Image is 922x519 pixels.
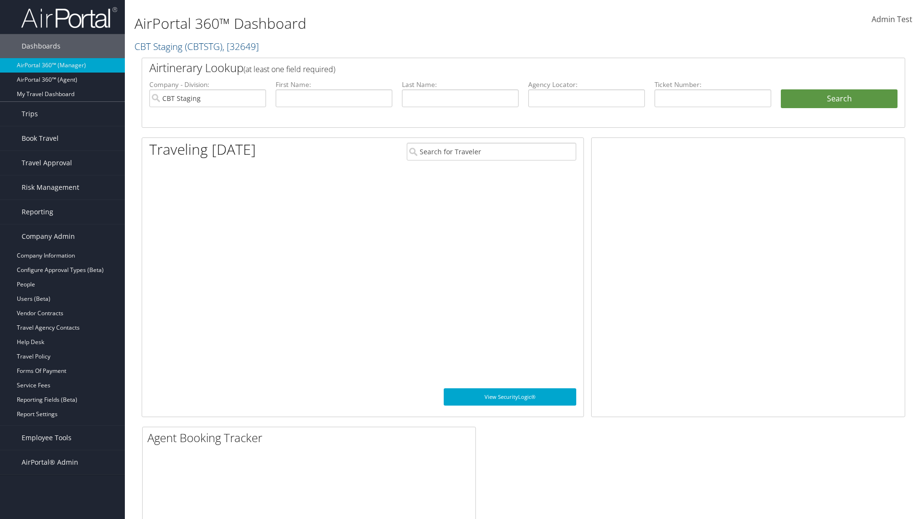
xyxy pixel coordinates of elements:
[147,430,475,446] h2: Agent Booking Tracker
[149,139,256,160] h1: Traveling [DATE]
[243,64,335,74] span: (at least one field required)
[22,151,72,175] span: Travel Approval
[402,80,519,89] label: Last Name:
[149,60,834,76] h2: Airtinerary Lookup
[528,80,645,89] label: Agency Locator:
[407,143,576,161] input: Search for Traveler
[22,102,38,126] span: Trips
[134,40,259,53] a: CBT Staging
[22,175,79,199] span: Risk Management
[781,89,898,109] button: Search
[22,450,78,474] span: AirPortal® Admin
[22,34,61,58] span: Dashboards
[222,40,259,53] span: , [ 32649 ]
[21,6,117,29] img: airportal-logo.png
[276,80,392,89] label: First Name:
[149,80,266,89] label: Company - Division:
[872,14,912,25] span: Admin Test
[22,426,72,450] span: Employee Tools
[872,5,912,35] a: Admin Test
[134,13,653,34] h1: AirPortal 360™ Dashboard
[655,80,771,89] label: Ticket Number:
[444,388,576,406] a: View SecurityLogic®
[22,200,53,224] span: Reporting
[22,126,59,150] span: Book Travel
[185,40,222,53] span: ( CBTSTG )
[22,224,75,248] span: Company Admin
